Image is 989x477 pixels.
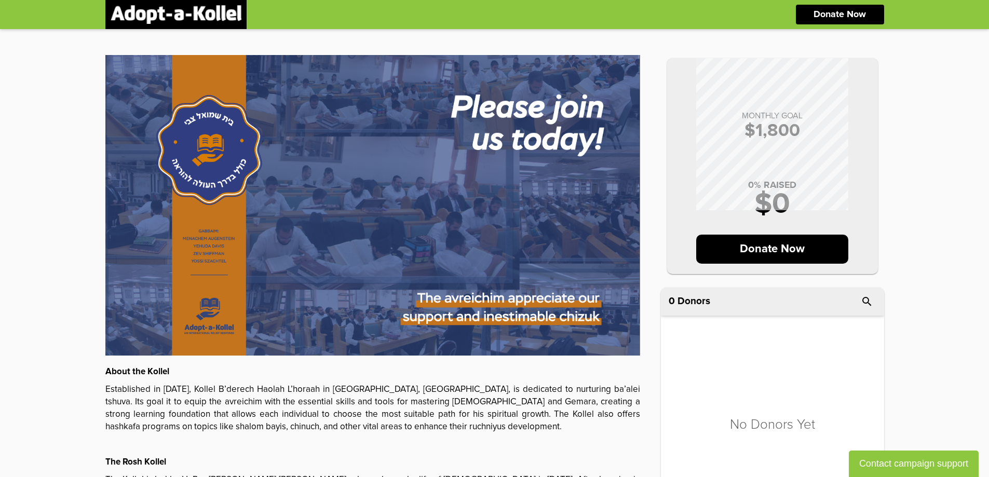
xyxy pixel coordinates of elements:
[678,122,868,140] p: $
[861,295,873,308] i: search
[105,384,640,433] p: Established in [DATE], Kollel B’derech Haolah L’horaah in [GEOGRAPHIC_DATA], [GEOGRAPHIC_DATA], i...
[814,10,866,19] p: Donate Now
[849,451,979,477] button: Contact campaign support
[111,5,241,24] img: logonobg.png
[105,367,169,376] strong: About the Kollel
[730,418,815,431] p: No Donors Yet
[105,55,640,356] img: lNFJI31BgA.bseUjMn0dG.jpg
[678,296,710,306] p: Donors
[669,296,675,306] span: 0
[105,458,166,467] strong: The Rosh Kollel
[696,235,848,264] p: Donate Now
[678,112,868,120] p: MONTHLY GOAL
